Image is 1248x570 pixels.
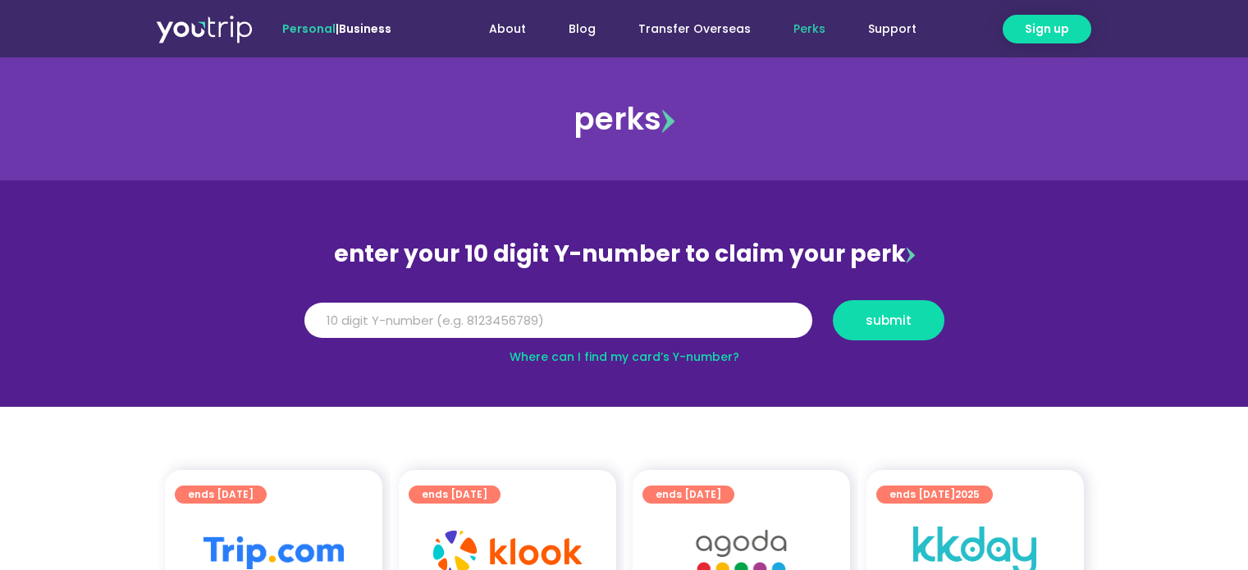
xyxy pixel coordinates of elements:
[175,486,267,504] a: ends [DATE]
[1003,15,1091,43] a: Sign up
[409,486,501,504] a: ends [DATE]
[847,14,938,44] a: Support
[833,300,944,340] button: submit
[1025,21,1069,38] span: Sign up
[876,486,993,504] a: ends [DATE]2025
[436,14,938,44] nav: Menu
[617,14,772,44] a: Transfer Overseas
[656,486,721,504] span: ends [DATE]
[422,486,487,504] span: ends [DATE]
[955,487,980,501] span: 2025
[547,14,617,44] a: Blog
[282,21,391,37] span: |
[642,486,734,504] a: ends [DATE]
[188,486,254,504] span: ends [DATE]
[296,233,953,276] div: enter your 10 digit Y-number to claim your perk
[510,349,739,365] a: Where can I find my card’s Y-number?
[304,303,812,339] input: 10 digit Y-number (e.g. 8123456789)
[468,14,547,44] a: About
[889,486,980,504] span: ends [DATE]
[866,314,912,326] span: submit
[282,21,336,37] span: Personal
[339,21,391,37] a: Business
[304,300,944,353] form: Y Number
[772,14,847,44] a: Perks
